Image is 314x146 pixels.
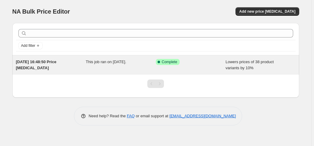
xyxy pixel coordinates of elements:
span: Add filter [21,43,35,48]
span: Complete [162,60,177,64]
span: This job ran on [DATE]. [86,60,126,64]
span: [DATE] 16:48:50 Price [MEDICAL_DATA] [16,60,56,70]
span: Need help? Read the [89,114,127,118]
span: Add new price [MEDICAL_DATA] [239,9,295,14]
button: Add filter [18,42,43,49]
span: or email support at [135,114,169,118]
a: [EMAIL_ADDRESS][DOMAIN_NAME] [169,114,236,118]
span: Lowers prices of 38 product variants by 10% [226,60,274,70]
nav: Pagination [147,79,164,88]
span: NA Bulk Price Editor [12,8,70,15]
button: Add new price [MEDICAL_DATA] [235,7,299,16]
a: FAQ [127,114,135,118]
